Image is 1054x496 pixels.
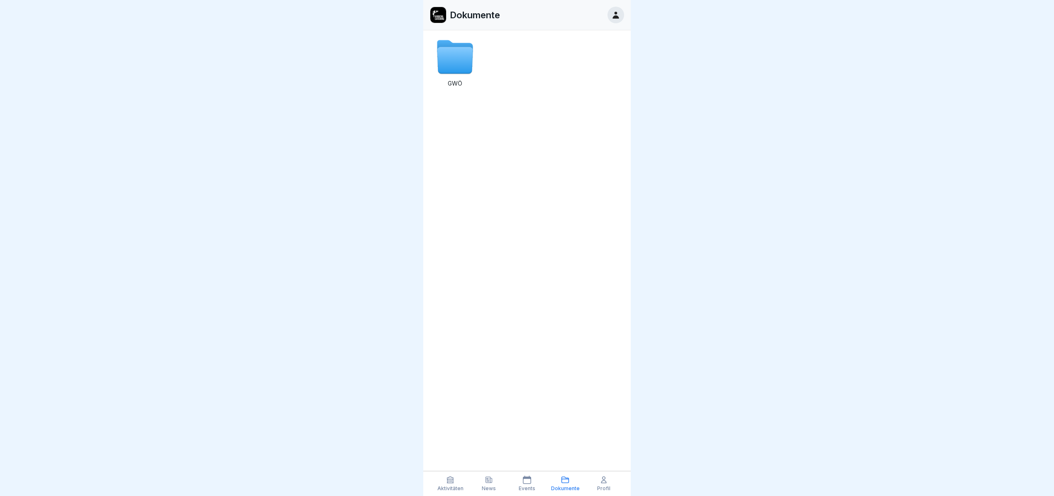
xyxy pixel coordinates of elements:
[437,486,464,491] p: Aktivitäten
[430,7,446,23] img: ewxb9rjzulw9ace2na8lwzf2.png
[551,486,580,491] p: Dokumente
[430,37,480,96] a: GWÖ
[482,486,496,491] p: News
[450,10,500,20] p: Dokumente
[597,486,610,491] p: Profil
[430,79,480,88] p: GWÖ
[519,486,535,491] p: Events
